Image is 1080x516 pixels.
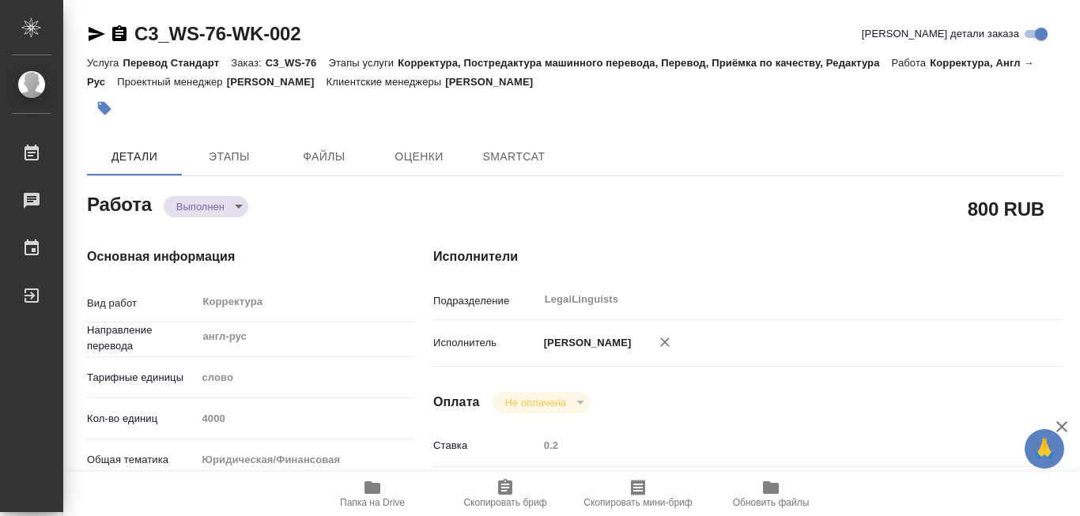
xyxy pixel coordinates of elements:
button: Скопировать ссылку для ЯМессенджера [87,24,106,43]
div: Выполнен [493,392,590,413]
button: Не оплачена [500,396,571,409]
div: Выполнен [164,196,248,217]
button: Добавить тэг [87,91,122,126]
button: 🙏 [1025,429,1064,469]
input: Пустое поле [196,407,415,430]
p: Услуга [87,57,123,69]
h4: Исполнители [433,247,1063,266]
h4: Оплата [433,393,480,412]
p: Подразделение [433,293,538,309]
span: Скопировать бриф [463,497,546,508]
a: C3_WS-76-WK-002 [134,23,300,44]
span: Скопировать мини-бриф [583,497,692,508]
button: Папка на Drive [306,472,439,516]
button: Удалить исполнителя [648,325,682,360]
span: Этапы [191,147,267,167]
button: Скопировать ссылку [110,24,129,43]
span: [PERSON_NAME] детали заказа [862,26,1019,42]
span: 🙏 [1031,432,1058,465]
div: слово [196,364,415,391]
p: Вид работ [87,296,196,311]
span: Обновить файлы [733,497,810,508]
p: C3_WS-76 [266,57,329,69]
span: Папка на Drive [340,497,405,508]
p: Корректура, Постредактура машинного перевода, Перевод, Приёмка по качеству, Редактура [398,57,891,69]
p: Тарифные единицы [87,370,196,386]
p: Кол-во единиц [87,411,196,427]
p: Проектный менеджер [117,76,226,88]
p: Ставка [433,438,538,454]
p: Общая тематика [87,452,196,468]
div: Юридическая/Финансовая [196,446,415,473]
h2: 800 RUB [968,195,1044,222]
button: Скопировать мини-бриф [572,472,704,516]
button: Скопировать бриф [439,472,572,516]
span: Файлы [286,147,362,167]
input: Пустое поле [538,434,1010,457]
p: Заказ: [231,57,265,69]
p: Перевод Стандарт [123,57,231,69]
button: Выполнен [172,200,229,213]
p: Исполнитель [433,335,538,351]
p: Этапы услуги [328,57,398,69]
p: Работа [892,57,931,69]
button: Обновить файлы [704,472,837,516]
p: [PERSON_NAME] [445,76,545,88]
span: Оценки [381,147,457,167]
p: [PERSON_NAME] [227,76,327,88]
h4: Основная информация [87,247,370,266]
p: Направление перевода [87,322,196,354]
span: SmartCat [476,147,552,167]
span: Детали [96,147,172,167]
h2: Работа [87,189,152,217]
p: [PERSON_NAME] [538,335,632,351]
p: Клиентские менеджеры [327,76,446,88]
